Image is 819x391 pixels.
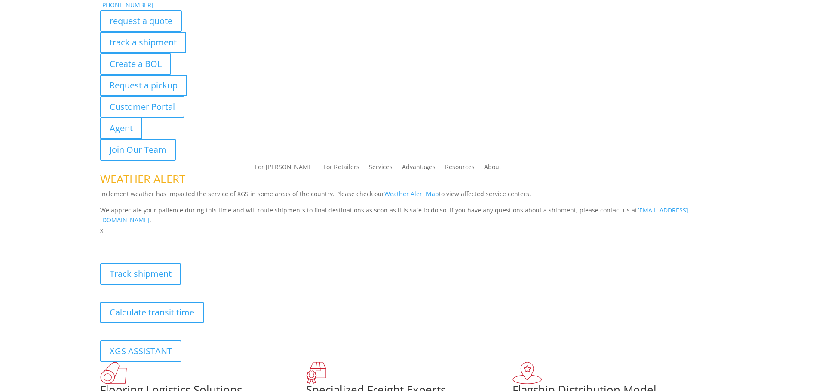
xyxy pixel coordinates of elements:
a: request a quote [100,10,182,32]
a: Track shipment [100,263,181,285]
a: Create a BOL [100,53,171,75]
p: x [100,225,719,236]
a: Join Our Team [100,139,176,161]
a: Services [369,164,393,173]
img: xgs-icon-flagship-distribution-model-red [512,362,542,384]
img: xgs-icon-total-supply-chain-intelligence-red [100,362,127,384]
a: Calculate transit time [100,302,204,323]
a: For Retailers [323,164,359,173]
a: Agent [100,118,142,139]
a: Customer Portal [100,96,184,118]
p: Inclement weather has impacted the service of XGS in some areas of the country. Please check our ... [100,189,719,205]
a: track a shipment [100,32,186,53]
a: XGS ASSISTANT [100,340,181,362]
a: Request a pickup [100,75,187,96]
a: Advantages [402,164,436,173]
span: WEATHER ALERT [100,171,185,187]
img: xgs-icon-focused-on-flooring-red [306,362,326,384]
a: About [484,164,501,173]
a: For [PERSON_NAME] [255,164,314,173]
p: We appreciate your patience during this time and will route shipments to final destinations as so... [100,205,719,226]
b: Visibility, transparency, and control for your entire supply chain. [100,237,292,245]
a: Weather Alert Map [384,190,439,198]
a: Resources [445,164,475,173]
a: [PHONE_NUMBER] [100,1,153,9]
